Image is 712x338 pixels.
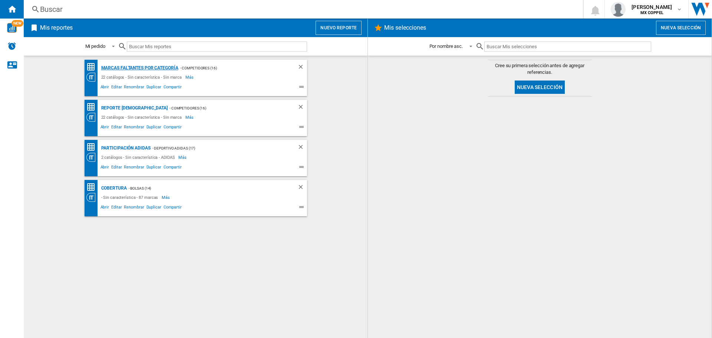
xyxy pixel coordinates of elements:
span: Abrir [99,83,111,92]
span: [PERSON_NAME] [632,3,672,11]
span: Editar [110,164,123,173]
span: Duplicar [145,164,162,173]
div: - Deportivo Adidas (17) [151,144,283,153]
span: Compartir [162,83,183,92]
input: Buscar Mis reportes [127,42,307,52]
span: Renombrar [123,124,145,132]
b: MX COPPEL [640,10,663,15]
span: Más [185,73,195,82]
div: 2 catálogos - Sin característica - ADIDAS [99,153,179,162]
span: Editar [110,124,123,132]
span: Editar [110,204,123,213]
span: Duplicar [145,124,162,132]
span: NEW [11,20,23,27]
div: - Bolsas (14) [127,184,283,193]
button: Nueva selección [656,21,706,35]
button: Nueva selección [515,81,565,94]
span: Abrir [99,164,111,173]
span: Más [162,193,171,202]
span: Más [185,113,195,122]
div: Matriz de precios [86,142,99,152]
div: Borrar [297,144,307,153]
div: 22 catálogos - Sin característica - Sin marca [99,113,186,122]
img: wise-card.svg [7,23,17,33]
div: Por nombre asc. [429,43,463,49]
span: Cree su primera selección antes de agregar referencias. [488,62,592,76]
img: profile.jpg [611,2,626,17]
div: - Competidores (16) [178,63,283,73]
span: Abrir [99,204,111,213]
span: Compartir [162,124,183,132]
img: alerts-logo.svg [7,42,16,50]
div: Participación Adidas [99,144,151,153]
div: - Sin característica - 87 marcas [99,193,162,202]
div: Marcas faltantes por categoría [99,63,178,73]
div: Borrar [297,104,307,113]
div: Visión Categoría [86,153,99,162]
span: Compartir [162,164,183,173]
button: Nuevo reporte [316,21,362,35]
span: Renombrar [123,204,145,213]
div: Visión Categoría [86,113,99,122]
div: Borrar [297,184,307,193]
div: Borrar [297,63,307,73]
div: Reporte [DEMOGRAPHIC_DATA] [99,104,168,113]
span: Compartir [162,204,183,213]
div: Matriz de precios [86,183,99,192]
div: Matriz de precios [86,62,99,72]
span: Duplicar [145,83,162,92]
h2: Mis reportes [39,21,74,35]
span: Renombrar [123,83,145,92]
span: Renombrar [123,164,145,173]
span: Duplicar [145,204,162,213]
div: Matriz de precios [86,102,99,112]
span: Editar [110,83,123,92]
div: - Competidores (16) [168,104,283,113]
div: Visión Categoría [86,193,99,202]
span: Abrir [99,124,111,132]
div: 22 catálogos - Sin característica - Sin marca [99,73,186,82]
div: Buscar [40,4,564,14]
div: Mi pedido [85,43,105,49]
span: Más [178,153,188,162]
div: Visión Categoría [86,73,99,82]
input: Buscar Mis selecciones [484,42,651,52]
h2: Mis selecciones [383,21,428,35]
div: Cobertura [99,184,127,193]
